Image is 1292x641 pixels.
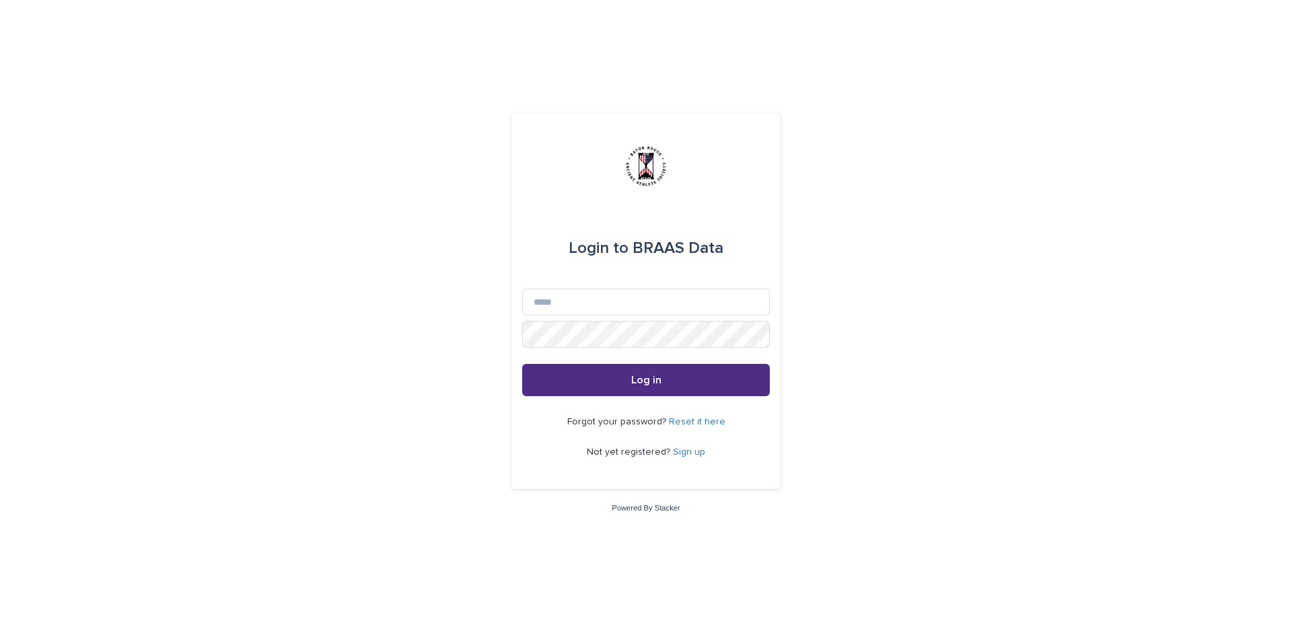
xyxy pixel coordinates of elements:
span: Not yet registered? [587,447,673,457]
a: Sign up [673,447,705,457]
img: BsxibNoaTPe9uU9VL587 [626,146,666,186]
a: Reset it here [669,417,725,426]
div: BRAAS Data [569,229,723,267]
span: Log in [631,375,661,385]
a: Powered By Stacker [612,504,680,512]
span: Forgot your password? [567,417,669,426]
span: Login to [569,240,629,256]
button: Log in [522,364,770,396]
